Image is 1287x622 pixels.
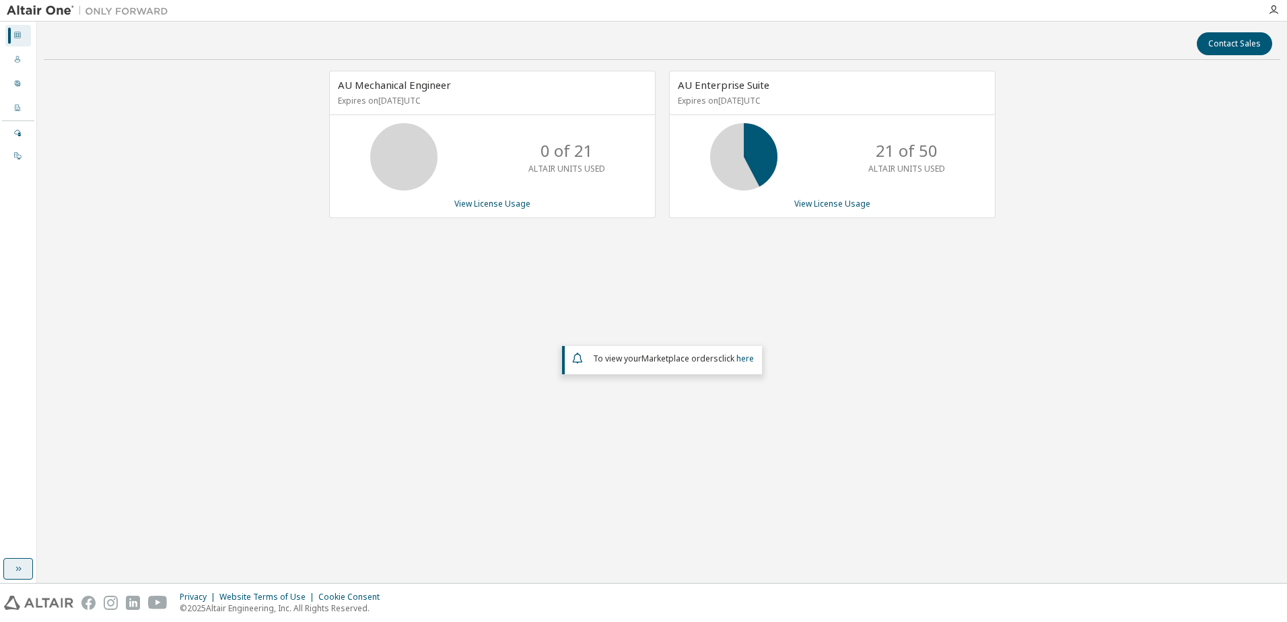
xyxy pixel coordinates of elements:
[180,592,219,602] div: Privacy
[641,353,718,364] em: Marketplace orders
[81,596,96,610] img: facebook.svg
[541,139,593,162] p: 0 of 21
[219,592,318,602] div: Website Terms of Use
[454,198,530,209] a: View License Usage
[5,98,31,119] div: Company Profile
[338,78,451,92] span: AU Mechanical Engineer
[794,198,870,209] a: View License Usage
[318,592,388,602] div: Cookie Consent
[4,596,73,610] img: altair_logo.svg
[5,145,31,167] div: On Prem
[338,95,643,106] p: Expires on [DATE] UTC
[678,95,983,106] p: Expires on [DATE] UTC
[5,123,31,144] div: Managed
[5,49,31,71] div: Users
[1197,32,1272,55] button: Contact Sales
[678,78,769,92] span: AU Enterprise Suite
[593,353,754,364] span: To view your click
[7,4,175,18] img: Altair One
[736,353,754,364] a: here
[528,163,605,174] p: ALTAIR UNITS USED
[148,596,168,610] img: youtube.svg
[5,73,31,95] div: User Profile
[868,163,945,174] p: ALTAIR UNITS USED
[126,596,140,610] img: linkedin.svg
[5,25,31,46] div: Dashboard
[180,602,388,614] p: © 2025 Altair Engineering, Inc. All Rights Reserved.
[876,139,938,162] p: 21 of 50
[104,596,118,610] img: instagram.svg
